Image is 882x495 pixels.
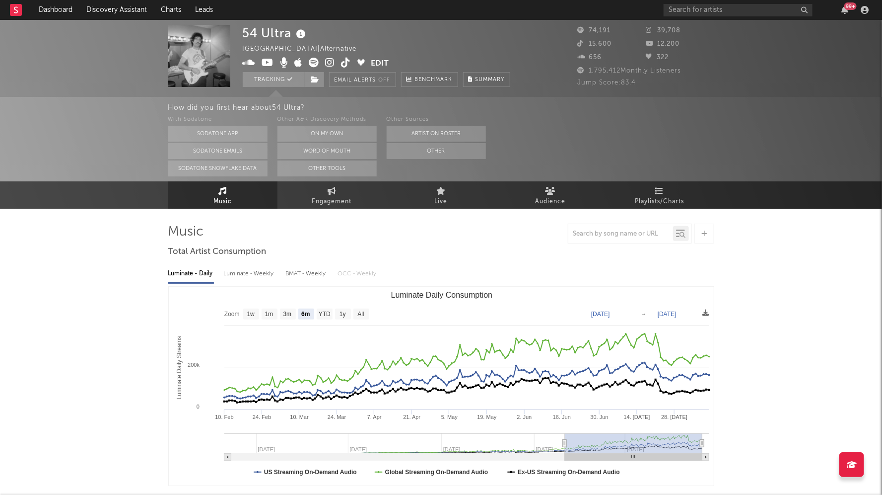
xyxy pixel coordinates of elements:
text: 30. Jun [590,414,608,420]
svg: Luminate Daily Consumption [169,287,714,486]
button: Email AlertsOff [329,72,396,87]
span: Music [213,196,232,208]
text: 19. May [477,414,497,420]
span: Playlists/Charts [635,196,684,208]
em: Off [379,78,391,83]
span: Benchmark [415,74,453,86]
span: Total Artist Consumption [168,246,267,258]
input: Search by song name or URL [568,230,673,238]
a: Live [387,181,496,209]
div: 54 Ultra [243,25,309,41]
div: Luminate - Weekly [224,265,276,282]
button: On My Own [277,126,377,142]
a: Benchmark [401,72,458,87]
text: 24. Mar [328,414,346,420]
a: Engagement [277,181,387,209]
text: Zoom [224,311,240,318]
span: Live [435,196,448,208]
button: Sodatone Emails [168,143,268,159]
text: 0 [196,404,199,410]
a: Playlists/Charts [605,181,714,209]
text: [DATE] [591,311,610,318]
text: 5. May [441,414,458,420]
text: 24. Feb [252,414,271,420]
div: BMAT - Weekly [286,265,328,282]
text: Ex-US Streaming On-Demand Audio [518,469,620,476]
input: Search for artists [664,4,813,16]
span: 656 [578,54,602,61]
text: 2. Jun [517,414,532,420]
span: 1,795,412 Monthly Listeners [578,68,681,74]
text: 28. [DATE] [661,414,687,420]
button: Summary [463,72,510,87]
button: Sodatone Snowflake Data [168,161,268,176]
span: 15,600 [578,41,612,47]
span: Audience [535,196,565,208]
text: Luminate Daily Consumption [391,291,492,299]
text: All [357,311,364,318]
div: [GEOGRAPHIC_DATA] | Alternative [243,43,368,55]
text: 1w [247,311,255,318]
button: 99+ [841,6,848,14]
div: Other Sources [387,114,486,126]
button: Artist on Roster [387,126,486,142]
text: YTD [318,311,330,318]
button: Edit [371,58,389,70]
text: US Streaming On-Demand Audio [264,469,357,476]
text: 6m [301,311,310,318]
text: 16. Jun [553,414,571,420]
span: 322 [646,54,669,61]
span: 12,200 [646,41,679,47]
div: 99 + [844,2,857,10]
text: [DATE] [658,311,677,318]
span: 39,708 [646,27,680,34]
text: Luminate Daily Streams [175,336,182,399]
text: 10. Feb [215,414,233,420]
text: 21. Apr [403,414,420,420]
text: 14. [DATE] [623,414,650,420]
button: Other Tools [277,161,377,176]
button: Tracking [243,72,305,87]
span: 74,191 [578,27,611,34]
a: Music [168,181,277,209]
a: Audience [496,181,605,209]
button: Other [387,143,486,159]
text: → [641,311,647,318]
text: 1m [265,311,273,318]
span: Jump Score: 83.4 [578,80,636,86]
text: 200k [188,362,200,368]
div: With Sodatone [168,114,268,126]
text: 1y [339,311,346,318]
div: Luminate - Daily [168,265,214,282]
span: Engagement [312,196,352,208]
text: 7. Apr [367,414,381,420]
text: 3m [283,311,291,318]
button: Sodatone App [168,126,268,142]
text: Global Streaming On-Demand Audio [385,469,488,476]
div: Other A&R Discovery Methods [277,114,377,126]
text: 10. Mar [290,414,309,420]
span: Summary [475,77,505,82]
button: Word Of Mouth [277,143,377,159]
